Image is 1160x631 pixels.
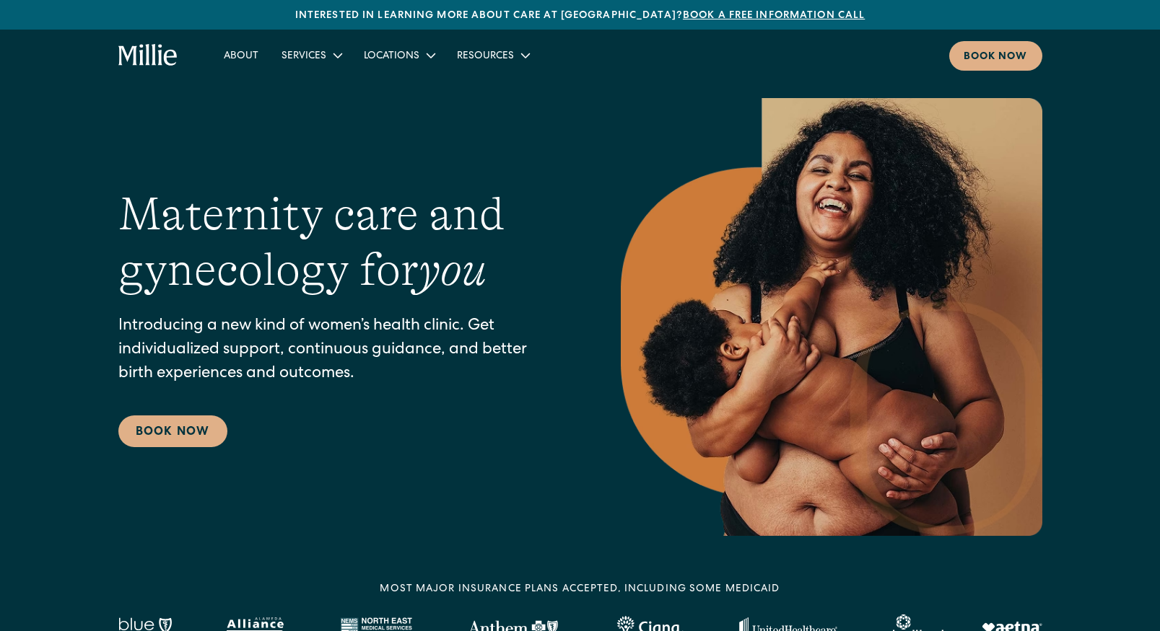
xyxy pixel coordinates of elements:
[621,98,1042,536] img: Smiling mother with her baby in arms, celebrating body positivity and the nurturing bond of postp...
[949,41,1042,71] a: Book now
[964,50,1028,65] div: Book now
[282,49,326,64] div: Services
[419,244,487,296] em: you
[118,315,563,387] p: Introducing a new kind of women’s health clinic. Get individualized support, continuous guidance,...
[683,11,865,21] a: Book a free information call
[118,187,563,298] h1: Maternity care and gynecology for
[364,49,419,64] div: Locations
[212,43,270,67] a: About
[270,43,352,67] div: Services
[118,44,178,67] a: home
[457,49,514,64] div: Resources
[380,582,780,597] div: MOST MAJOR INSURANCE PLANS ACCEPTED, INCLUDING some MEDICAID
[445,43,540,67] div: Resources
[352,43,445,67] div: Locations
[118,415,227,447] a: Book Now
